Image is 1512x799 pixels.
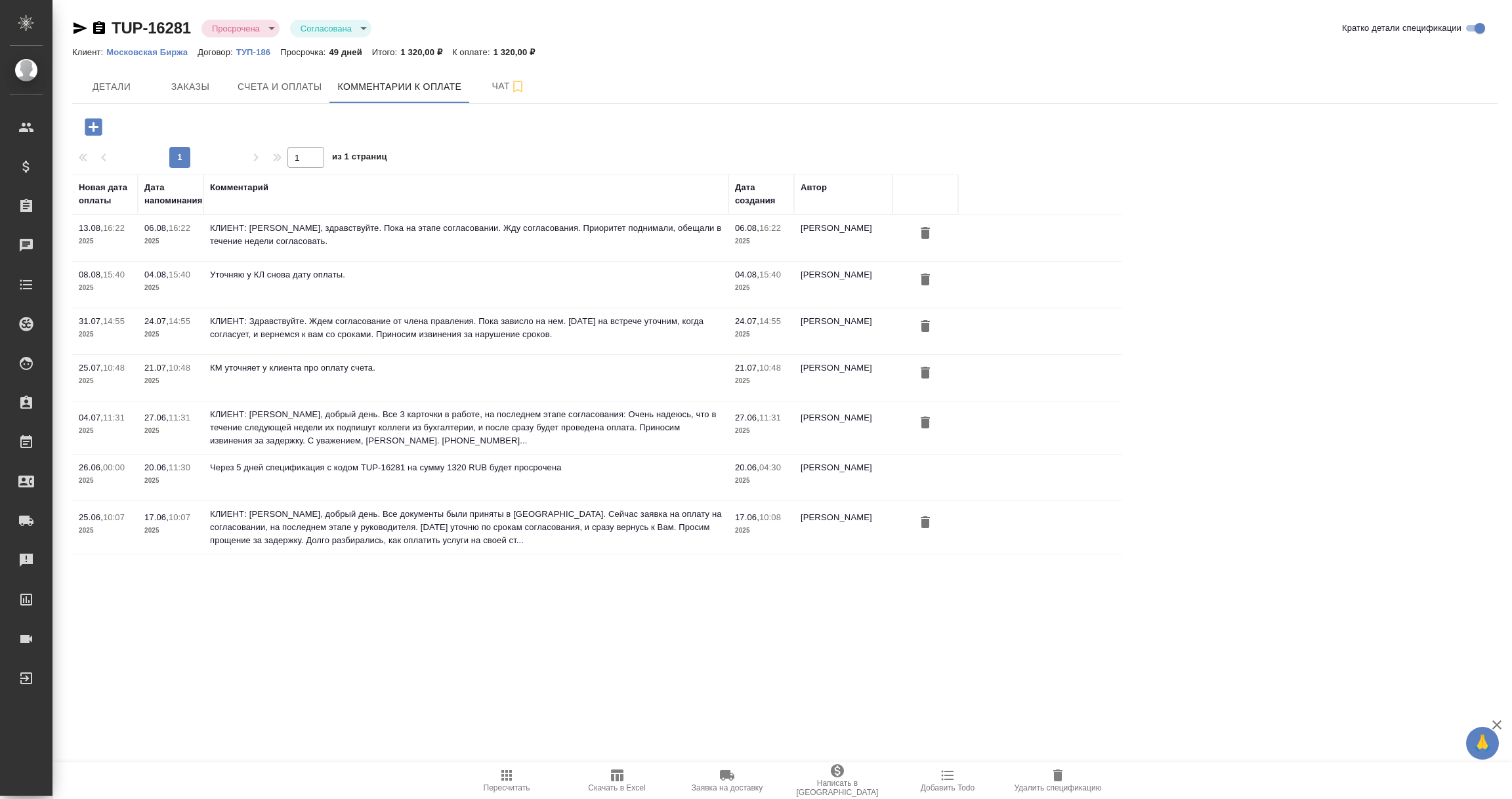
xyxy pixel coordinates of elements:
span: Комментарии к оплате [338,79,462,95]
span: Детали [80,79,143,95]
p: 10:07 [103,512,125,522]
p: КЛИЕНТ: [PERSON_NAME], добрый день. Все 3 карточки в работе, на последнем этапе согласования: Оче... [210,408,722,447]
td: [PERSON_NAME] [794,504,892,550]
a: ТУП-186 [236,46,280,57]
p: 2025 [735,524,787,537]
p: 27.06, [735,413,759,422]
div: Новая дата оплаты [79,181,131,207]
p: 15:40 [169,270,190,279]
p: 11:31 [759,413,781,422]
p: Через 5 дней спецификация с кодом TUP-16281 на сумму 1320 RUB будет просрочена [210,461,722,474]
p: 2025 [79,424,131,438]
p: 2025 [735,474,787,487]
p: 21.07, [144,363,169,373]
p: 06.08, [144,223,169,233]
div: Комментарий [210,181,268,194]
p: Клиент: [72,47,106,57]
button: 🙏 [1466,727,1499,760]
td: [PERSON_NAME] [794,455,892,501]
p: КЛИЕНТ: Здравствуйте. Ждем согласование от члена правления. Пока зависло на нем. [DATE] на встреч... [210,315,722,341]
p: 11:31 [103,413,125,422]
button: Удалить [914,361,936,386]
p: 16:22 [103,223,125,233]
p: 16:22 [759,223,781,233]
p: 10:07 [169,512,190,522]
td: [PERSON_NAME] [794,405,892,451]
p: 27.06, [144,413,169,422]
p: 1 320,00 ₽ [400,47,452,57]
p: 2025 [735,281,787,295]
p: 25.07, [79,363,103,373]
div: Автор [801,181,827,194]
p: 14:55 [169,316,190,326]
p: 17.06, [144,512,169,522]
div: Просрочена [290,20,371,37]
p: 2025 [144,375,197,388]
p: Договор: [198,47,236,57]
button: Удалить [914,315,936,339]
button: Удалить [914,268,936,293]
p: 2025 [735,424,787,438]
p: 31.07, [79,316,103,326]
p: 17.06, [735,512,759,522]
span: Заказы [159,79,222,95]
p: 08.08, [79,270,103,279]
p: 04.08, [735,270,759,279]
span: Кратко детали спецификации [1342,22,1461,35]
button: Удалить [914,222,936,246]
div: Просрочена [201,20,280,37]
p: Московская Биржа [106,47,198,57]
span: 🙏 [1471,729,1494,757]
p: 1 320,00 ₽ [493,47,545,57]
td: [PERSON_NAME] [794,215,892,261]
p: 49 дней [329,47,371,57]
p: 10:48 [169,363,190,373]
span: Чат [477,78,540,94]
p: 26.06, [79,462,103,472]
p: К оплате: [452,47,493,57]
svg: Подписаться [510,79,526,94]
p: 2025 [79,235,131,248]
p: 11:30 [169,462,190,472]
p: 10:48 [759,363,781,373]
p: 2025 [144,424,197,438]
button: Просрочена [208,23,264,34]
p: 04.08, [144,270,169,279]
div: Дата создания [735,181,787,207]
p: 15:40 [103,270,125,279]
span: Счета и оплаты [238,79,322,95]
p: 24.07, [735,316,759,326]
p: 2025 [79,281,131,295]
p: 06.08, [735,223,759,233]
p: 2025 [79,328,131,341]
p: 2025 [79,474,131,487]
p: КМ уточняет у клиента про оплату счета. [210,361,722,375]
p: 14:55 [759,316,781,326]
p: 15:40 [759,270,781,279]
p: 25.06, [79,512,103,522]
p: 2025 [144,474,197,487]
button: Скопировать ссылку для ЯМессенджера [72,20,88,36]
p: 20.06, [735,462,759,472]
p: 16:22 [169,223,190,233]
span: из 1 страниц [332,149,387,168]
p: 2025 [144,524,197,537]
p: Уточняю у КЛ снова дату оплаты. [210,268,722,281]
p: 04.07, [79,413,103,422]
p: 2025 [735,235,787,248]
p: 2025 [144,281,197,295]
p: 13.08, [79,223,103,233]
td: [PERSON_NAME] [794,262,892,308]
p: 24.07, [144,316,169,326]
button: Удалить [914,511,936,535]
p: 10:48 [103,363,125,373]
p: 2025 [79,524,131,537]
button: Согласована [297,23,356,34]
a: Московская Биржа [106,46,198,57]
p: 00:00 [103,462,125,472]
p: КЛИЕНТ: [PERSON_NAME], добрый день. Все документы были приняты в [GEOGRAPHIC_DATA]. Сейчас заявка... [210,508,722,547]
p: 14:55 [103,316,125,326]
p: 20.06, [144,462,169,472]
p: 2025 [144,235,197,248]
p: 11:31 [169,413,190,422]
